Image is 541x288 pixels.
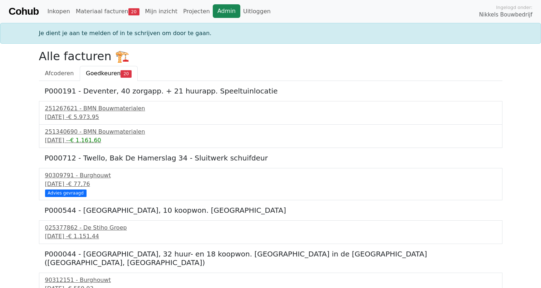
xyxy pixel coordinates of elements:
span: Goedkeuren [86,70,121,77]
span: € 77,76 [68,181,90,187]
a: Admin [213,4,240,18]
div: 251267621 - BMN Bouwmaterialen [45,104,496,113]
span: € 1.151,44 [68,233,99,240]
a: Materiaal facturen20 [73,4,142,19]
a: Goedkeuren20 [80,66,138,81]
div: [DATE] - [45,113,496,121]
div: 90309791 - Burghouwt [45,171,496,180]
h5: P000191 - Deventer, 40 zorgapp. + 21 huurapp. Speeltuinlocatie [45,87,497,95]
a: Projecten [180,4,213,19]
a: Uitloggen [240,4,274,19]
a: Afcoderen [39,66,80,81]
span: 20 [121,70,132,77]
span: € 5.973,95 [68,114,99,120]
span: 20 [128,8,139,15]
a: 251267621 - BMN Bouwmaterialen[DATE] -€ 5.973,95 [45,104,496,121]
div: [DATE] - [45,180,496,188]
span: Nikkels Bouwbedrijf [479,11,532,19]
h5: P000712 - Twello, Bak De Hamerslag 34 - Sluitwerk schuifdeur [45,154,497,162]
span: Ingelogd onder: [496,4,532,11]
div: 251340690 - BMN Bouwmaterialen [45,128,496,136]
a: 90309791 - Burghouwt[DATE] -€ 77,76 Advies gevraagd [45,171,496,196]
div: 90312151 - Burghouwt [45,276,496,284]
a: Mijn inzicht [142,4,181,19]
a: 025377862 - De Stiho Groep[DATE] -€ 1.151,44 [45,224,496,241]
a: Inkopen [44,4,73,19]
div: Advies gevraagd [45,189,87,197]
h5: P000544 - [GEOGRAPHIC_DATA], 10 koopwon. [GEOGRAPHIC_DATA] [45,206,497,215]
a: 251340690 - BMN Bouwmaterialen[DATE] --€ 1.161,60 [45,128,496,145]
div: [DATE] - [45,232,496,241]
a: Cohub [9,3,39,20]
h5: P000044 - [GEOGRAPHIC_DATA], 32 huur- en 18 koopwon. [GEOGRAPHIC_DATA] in de [GEOGRAPHIC_DATA] ([... [45,250,497,267]
div: Je dient je aan te melden of in te schrijven om door te gaan. [35,29,507,38]
div: [DATE] - [45,136,496,145]
span: -€ 1.161,60 [68,137,101,144]
div: 025377862 - De Stiho Groep [45,224,496,232]
span: Afcoderen [45,70,74,77]
h2: Alle facturen 🏗️ [39,49,502,63]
